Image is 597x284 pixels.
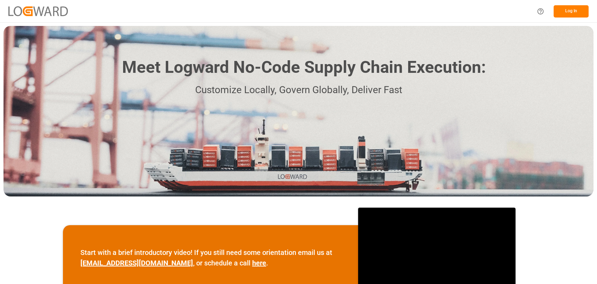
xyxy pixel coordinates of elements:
a: [EMAIL_ADDRESS][DOMAIN_NAME] [80,259,193,267]
img: Logward_new_orange.png [8,6,68,16]
p: Customize Locally, Govern Globally, Deliver Fast [112,82,486,98]
button: Help Center [533,4,548,19]
button: Log In [554,5,589,18]
p: Start with a brief introductory video! If you still need some orientation email us at , or schedu... [80,247,341,268]
h1: Meet Logward No-Code Supply Chain Execution: [122,55,486,80]
a: here [252,259,266,267]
